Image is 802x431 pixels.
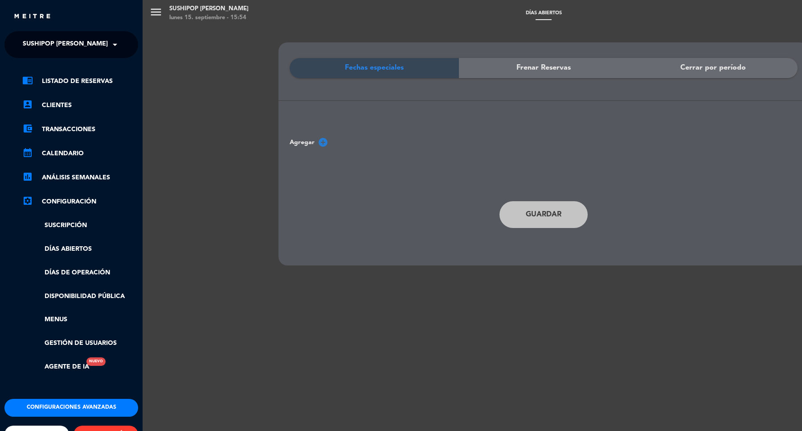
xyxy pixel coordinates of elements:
[22,147,33,158] i: calendar_month
[22,220,138,231] a: Suscripción
[22,123,33,134] i: account_balance_wallet
[22,124,138,135] a: account_balance_walletTransacciones
[4,399,138,417] button: Configuraciones avanzadas
[22,291,138,302] a: Disponibilidad pública
[23,35,108,54] span: Sushipop [PERSON_NAME]
[22,268,138,278] a: Días de Operación
[13,13,51,20] img: MEITRE
[22,195,33,206] i: settings_applications
[22,244,138,254] a: Días abiertos
[22,100,138,111] a: account_boxClientes
[22,75,33,86] i: chrome_reader_mode
[22,76,138,87] a: chrome_reader_modeListado de Reservas
[22,171,33,182] i: assessment
[22,99,33,110] i: account_box
[86,357,106,366] div: Nuevo
[22,172,138,183] a: assessmentANÁLISIS SEMANALES
[22,362,89,372] a: Agente de IANuevo
[22,148,138,159] a: calendar_monthCalendario
[22,196,138,207] a: Configuración
[22,315,138,325] a: Menus
[22,338,138,348] a: Gestión de usuarios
